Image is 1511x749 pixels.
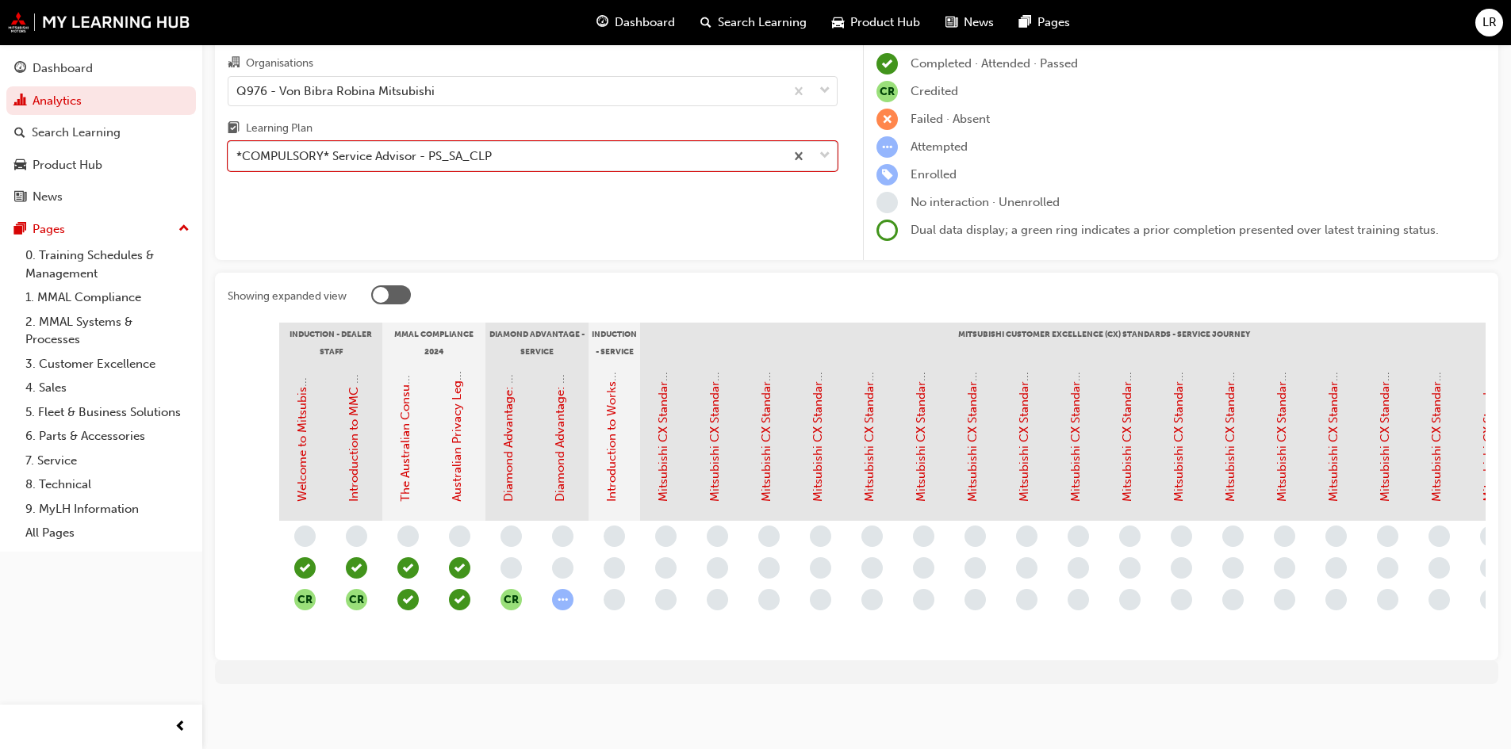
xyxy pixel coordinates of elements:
[19,497,196,522] a: 9. MyLH Information
[19,352,196,376] a: 3. Customer Excellence
[14,190,26,204] span: news-icon
[8,12,190,32] a: mmal
[1429,589,1450,610] span: learningRecordVerb_NONE-icon
[1429,557,1450,579] span: learningRecordVerb_NONE-icon
[33,220,65,239] div: Pages
[1068,525,1089,547] span: learningRecordVerb_NONE-icon
[19,424,196,449] a: 6. Parts & Accessories
[850,13,920,32] span: Product Hub
[246,120,313,136] div: Learning Plan
[33,156,102,174] div: Product Hub
[236,82,435,100] div: Q976 - Von Bibra Robina Mitsubishi
[294,525,316,547] span: learningRecordVerb_NONE-icon
[19,521,196,545] a: All Pages
[500,525,522,547] span: learningRecordVerb_NONE-icon
[14,126,25,140] span: search-icon
[14,94,26,109] span: chart-icon
[6,182,196,212] a: News
[397,589,419,610] span: learningRecordVerb_PASS-icon
[19,472,196,497] a: 8. Technical
[913,557,934,579] span: learningRecordVerb_NONE-icon
[1325,525,1347,547] span: learningRecordVerb_NONE-icon
[19,243,196,285] a: 0. Training Schedules & Management
[236,147,492,166] div: *COMPULSORY* Service Advisor - PS_SA_CLP
[911,167,957,182] span: Enrolled
[397,557,419,579] span: learningRecordVerb_PASS-icon
[819,6,933,39] a: car-iconProduct Hub
[1274,557,1295,579] span: learningRecordVerb_NONE-icon
[965,557,986,579] span: learningRecordVerb_NONE-icon
[1016,589,1037,610] span: learningRecordVerb_NONE-icon
[589,323,640,362] div: Induction - Service Advisor
[1480,557,1501,579] span: learningRecordVerb_NONE-icon
[1068,589,1089,610] span: learningRecordVerb_NONE-icon
[228,122,240,136] span: learningplan-icon
[965,525,986,547] span: learningRecordVerb_NONE-icon
[911,56,1078,71] span: Completed · Attended · Passed
[1171,525,1192,547] span: learningRecordVerb_NONE-icon
[688,6,819,39] a: search-iconSearch Learning
[911,139,968,154] span: Attempted
[1119,525,1141,547] span: learningRecordVerb_NONE-icon
[33,59,93,78] div: Dashboard
[700,13,711,32] span: search-icon
[1016,525,1037,547] span: learningRecordVerb_NONE-icon
[1377,589,1398,610] span: learningRecordVerb_NONE-icon
[1274,525,1295,547] span: learningRecordVerb_NONE-icon
[500,557,522,579] span: learningRecordVerb_NONE-icon
[655,589,677,610] span: learningRecordVerb_NONE-icon
[1480,525,1501,547] span: learningRecordVerb_NONE-icon
[1480,589,1501,610] span: learningRecordVerb_NONE-icon
[911,223,1439,237] span: Dual data display; a green ring indicates a prior completion presented over latest training status.
[294,557,316,579] span: learningRecordVerb_COMPLETE-icon
[933,6,1007,39] a: news-iconNews
[604,589,625,610] span: learningRecordVerb_NONE-icon
[584,6,688,39] a: guage-iconDashboard
[1068,557,1089,579] span: learningRecordVerb_NONE-icon
[707,525,728,547] span: learningRecordVerb_NONE-icon
[1377,557,1398,579] span: learningRecordVerb_NONE-icon
[911,84,958,98] span: Credited
[6,118,196,147] a: Search Learning
[655,557,677,579] span: learningRecordVerb_NONE-icon
[615,13,675,32] span: Dashboard
[876,81,898,102] span: null-icon
[346,557,367,579] span: learningRecordVerb_PASS-icon
[913,525,934,547] span: learningRecordVerb_NONE-icon
[6,54,196,83] a: Dashboard
[6,215,196,244] button: Pages
[861,557,883,579] span: learningRecordVerb_NONE-icon
[1171,589,1192,610] span: learningRecordVerb_NONE-icon
[1222,589,1244,610] span: learningRecordVerb_NONE-icon
[246,55,313,71] div: Organisations
[876,53,898,75] span: learningRecordVerb_COMPLETE-icon
[758,589,780,610] span: learningRecordVerb_NONE-icon
[449,589,470,610] span: learningRecordVerb_PASS-icon
[965,589,986,610] span: learningRecordVerb_NONE-icon
[819,146,830,166] span: down-icon
[6,51,196,215] button: DashboardAnalyticsSearch LearningProduct HubNews
[485,323,589,362] div: Diamond Advantage - Service
[6,151,196,180] a: Product Hub
[1037,13,1070,32] span: Pages
[1325,589,1347,610] span: learningRecordVerb_NONE-icon
[228,56,240,71] span: organisation-icon
[346,589,367,610] span: null-icon
[876,164,898,185] span: learningRecordVerb_ENROLL-icon
[178,219,190,239] span: up-icon
[552,557,573,579] span: learningRecordVerb_NONE-icon
[1222,557,1244,579] span: learningRecordVerb_NONE-icon
[500,589,522,610] button: null-icon
[1429,525,1450,547] span: learningRecordVerb_NONE-icon
[19,285,196,310] a: 1. MMAL Compliance
[294,589,316,610] button: null-icon
[174,717,186,737] span: prev-icon
[911,112,990,126] span: Failed · Absent
[19,376,196,400] a: 4. Sales
[655,525,677,547] span: learningRecordVerb_NONE-icon
[552,525,573,547] span: learningRecordVerb_NONE-icon
[604,557,625,579] span: learningRecordVerb_NONE-icon
[758,525,780,547] span: learningRecordVerb_NONE-icon
[346,525,367,547] span: learningRecordVerb_NONE-icon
